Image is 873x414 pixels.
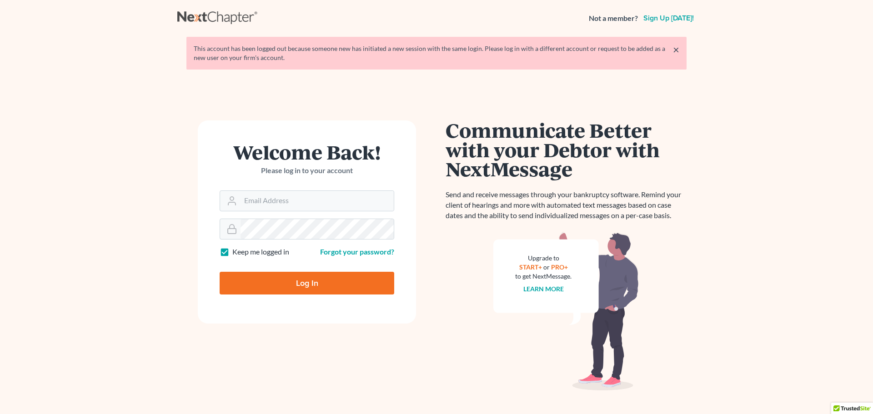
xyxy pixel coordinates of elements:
[220,272,394,294] input: Log In
[446,120,687,179] h1: Communicate Better with your Debtor with NextMessage
[523,285,564,293] a: Learn more
[194,44,679,62] div: This account has been logged out because someone new has initiated a new session with the same lo...
[446,190,687,221] p: Send and receive messages through your bankruptcy software. Remind your client of hearings and mo...
[673,44,679,55] a: ×
[515,272,572,281] div: to get NextMessage.
[241,191,394,211] input: Email Address
[220,165,394,176] p: Please log in to your account
[642,15,696,22] a: Sign up [DATE]!
[220,142,394,162] h1: Welcome Back!
[519,263,542,271] a: START+
[589,13,638,24] strong: Not a member?
[515,254,572,263] div: Upgrade to
[232,247,289,257] label: Keep me logged in
[320,247,394,256] a: Forgot your password?
[551,263,568,271] a: PRO+
[493,232,639,391] img: nextmessage_bg-59042aed3d76b12b5cd301f8e5b87938c9018125f34e5fa2b7a6b67550977c72.svg
[543,263,550,271] span: or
